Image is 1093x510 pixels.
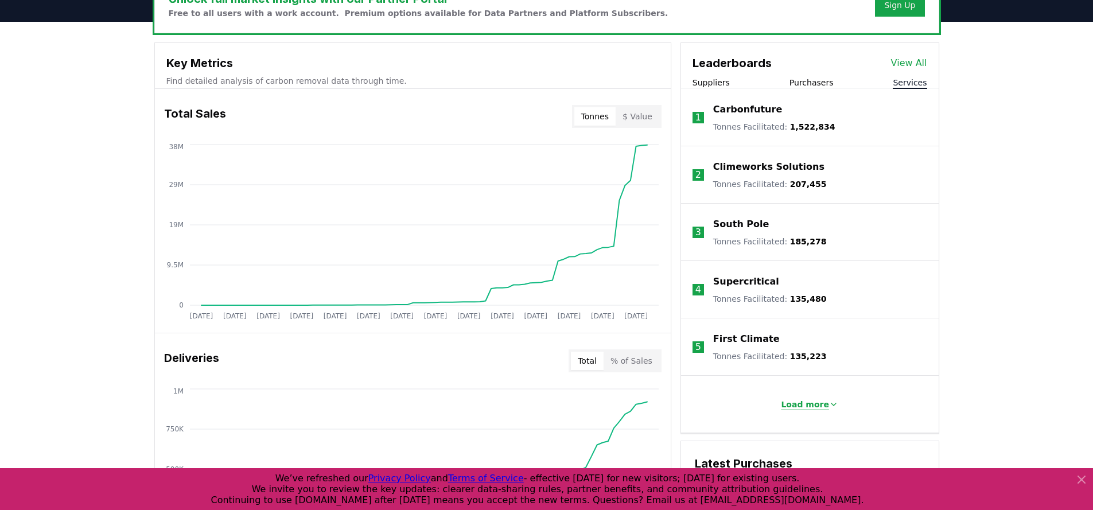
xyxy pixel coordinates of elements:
tspan: 0 [179,301,184,309]
tspan: [DATE] [524,312,547,320]
p: Tonnes Facilitated : [713,351,827,362]
button: Purchasers [789,77,834,88]
a: View All [891,56,927,70]
p: Tonnes Facilitated : [713,293,827,305]
p: Free to all users with a work account. Premium options available for Data Partners and Platform S... [169,7,668,19]
span: 207,455 [790,180,827,189]
tspan: [DATE] [591,312,614,320]
tspan: 9.5M [166,261,183,269]
p: 5 [695,340,701,354]
h3: Deliveries [164,349,219,372]
h3: Latest Purchases [695,455,925,472]
a: Carbonfuture [713,103,782,116]
p: Load more [781,399,829,410]
tspan: 19M [169,221,184,229]
tspan: [DATE] [290,312,313,320]
a: First Climate [713,332,780,346]
button: Tonnes [574,107,616,126]
h3: Key Metrics [166,54,659,72]
span: 135,480 [790,294,827,303]
p: Tonnes Facilitated : [713,121,835,133]
tspan: [DATE] [557,312,581,320]
tspan: [DATE] [423,312,447,320]
tspan: [DATE] [457,312,480,320]
span: 135,223 [790,352,827,361]
h3: Leaderboards [693,54,772,72]
a: Supercritical [713,275,779,289]
a: South Pole [713,217,769,231]
a: Climeworks Solutions [713,160,824,174]
tspan: 38M [169,143,184,151]
tspan: [DATE] [624,312,648,320]
tspan: [DATE] [491,312,514,320]
tspan: [DATE] [357,312,380,320]
p: Tonnes Facilitated : [713,178,827,190]
button: Load more [772,393,847,416]
tspan: [DATE] [323,312,347,320]
button: % of Sales [604,352,659,370]
button: $ Value [616,107,659,126]
button: Suppliers [693,77,730,88]
button: Total [571,352,604,370]
tspan: 750K [166,425,184,433]
p: Tonnes Facilitated : [713,236,827,247]
span: 185,278 [790,237,827,246]
tspan: [DATE] [189,312,213,320]
h3: Total Sales [164,105,226,128]
p: Find detailed analysis of carbon removal data through time. [166,75,659,87]
tspan: 29M [169,181,184,189]
p: 2 [695,168,701,182]
p: 3 [695,225,701,239]
span: 1,522,834 [790,122,835,131]
tspan: [DATE] [256,312,280,320]
p: 4 [695,283,701,297]
tspan: 1M [173,387,184,395]
tspan: 500K [166,465,184,473]
tspan: [DATE] [390,312,414,320]
button: Services [893,77,927,88]
tspan: [DATE] [223,312,246,320]
p: 1 [695,111,701,124]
